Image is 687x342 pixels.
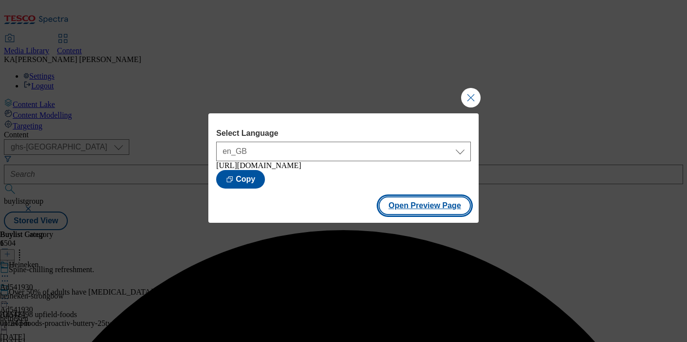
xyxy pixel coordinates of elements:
[216,161,471,170] div: [URL][DOMAIN_NAME]
[216,129,471,138] label: Select Language
[379,196,471,215] button: Open Preview Page
[216,170,265,189] button: Copy
[461,88,481,107] button: Close Modal
[208,113,479,223] div: Modal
